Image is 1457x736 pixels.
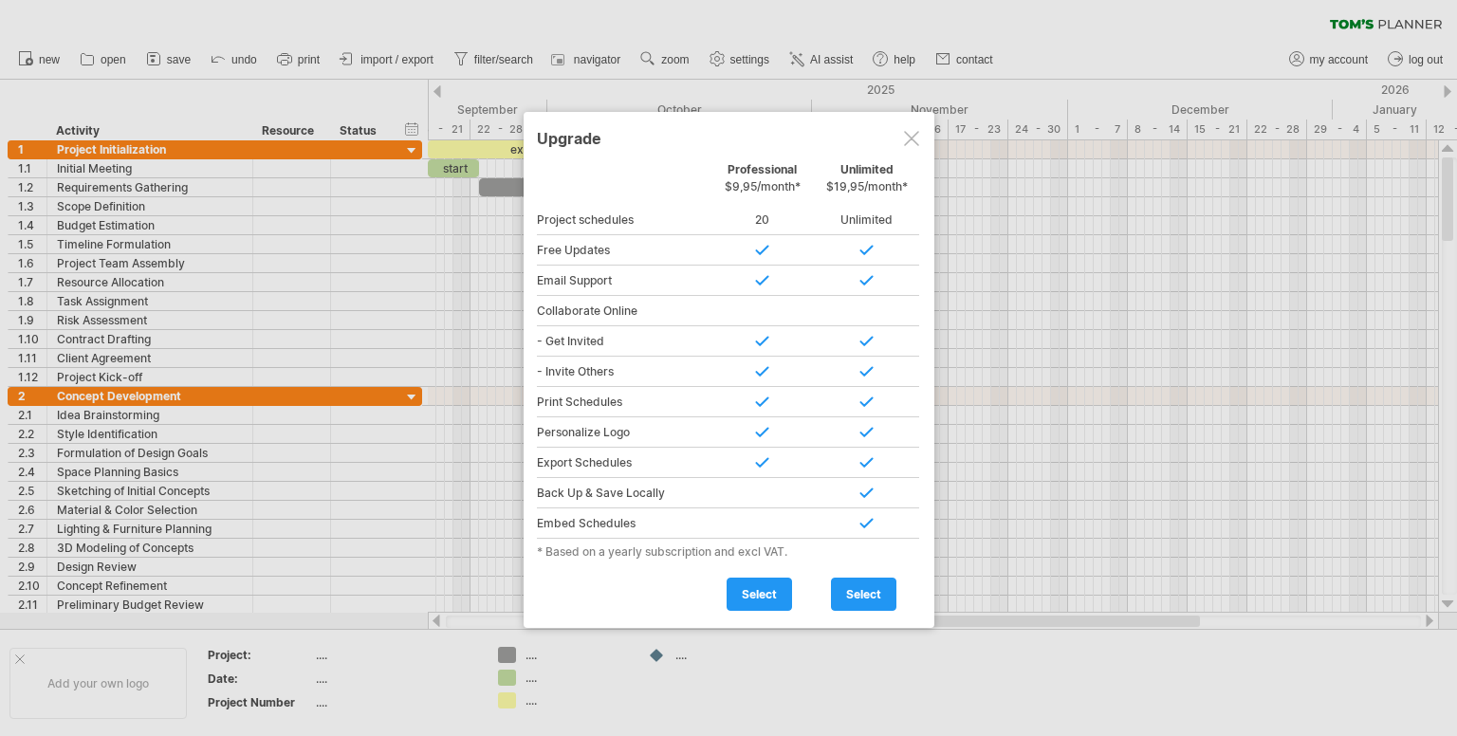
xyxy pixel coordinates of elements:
[537,448,710,478] div: Export Schedules
[537,508,710,539] div: Embed Schedules
[725,179,801,193] span: $9,95/month*
[537,296,710,326] div: Collaborate Online
[537,266,710,296] div: Email Support
[710,162,815,203] div: Professional
[537,357,710,387] div: - Invite Others
[742,587,777,601] span: select
[815,162,919,203] div: Unlimited
[537,478,710,508] div: Back Up & Save Locally
[537,205,710,235] div: Project schedules
[537,235,710,266] div: Free Updates
[537,387,710,417] div: Print Schedules
[846,587,881,601] span: select
[537,544,921,559] div: * Based on a yearly subscription and excl VAT.
[537,417,710,448] div: Personalize Logo
[815,205,919,235] div: Unlimited
[537,120,921,155] div: Upgrade
[727,578,792,611] a: select
[826,179,908,193] span: $19,95/month*
[710,205,815,235] div: 20
[831,578,896,611] a: select
[537,326,710,357] div: - Get Invited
